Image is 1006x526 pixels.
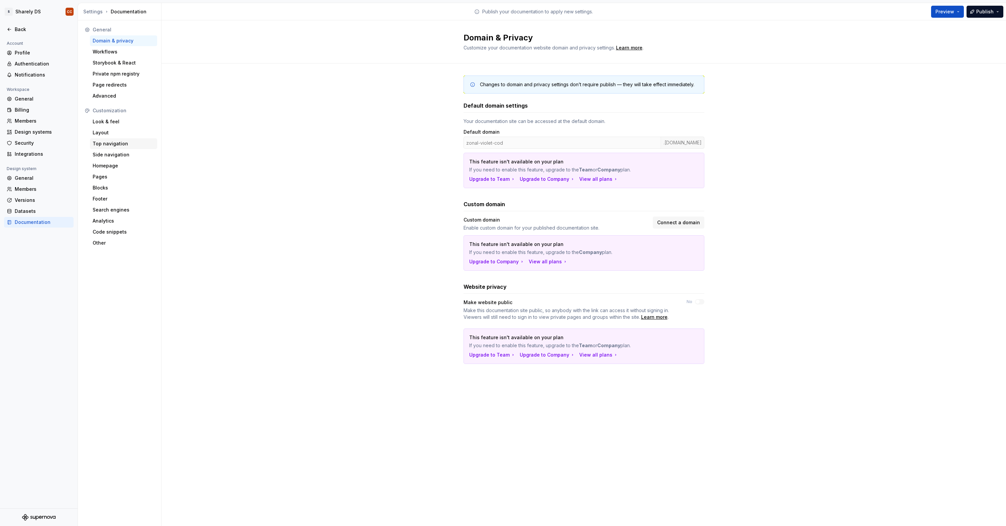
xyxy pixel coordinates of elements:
button: View all plans [579,352,618,358]
div: Integrations [15,151,71,157]
a: Workflows [90,46,157,57]
label: No [687,299,692,304]
a: Domain & privacy [90,35,157,46]
div: Documentation [83,8,159,15]
button: View all plans [529,258,568,265]
a: Look & feel [90,116,157,127]
div: Learn more [641,314,668,320]
a: Billing [4,105,74,115]
button: Upgrade to Company [520,352,575,358]
strong: Company [597,167,620,172]
p: Publish your documentation to apply new settings. [482,8,593,15]
div: Side navigation [93,151,155,158]
button: Publish [967,6,1003,18]
span: Connect a domain [657,219,700,226]
button: Preview [931,6,964,18]
div: Footer [93,195,155,202]
a: Search engines [90,205,157,215]
strong: Team [579,167,593,172]
a: Supernova Logo [22,514,56,521]
a: Learn more [616,44,642,51]
div: Design system [4,165,39,173]
a: Pages [90,171,157,182]
a: Storybook & React [90,57,157,68]
div: General [15,96,71,102]
a: Documentation [4,217,74,228]
button: Settings [83,8,103,15]
div: Private npm registry [93,71,155,77]
div: CC [67,9,72,14]
a: Page redirects [90,80,157,90]
a: General [4,173,74,183]
a: Design systems [4,127,74,137]
strong: Company [579,249,602,255]
a: Code snippets [90,227,157,237]
div: Homepage [93,162,155,169]
strong: Team [579,343,593,348]
p: If you need to enable this feature, upgrade to the plan. [469,249,652,256]
div: Members [15,118,71,124]
div: Storybook & React [93,59,155,66]
div: Design systems [15,129,71,135]
div: General [93,26,155,33]
a: Notifications [4,70,74,80]
div: Blocks [93,184,155,191]
button: View all plans [579,176,618,182]
div: Documentation [15,219,71,226]
div: Layout [93,129,155,136]
button: Upgrade to Team [469,176,516,182]
a: Layout [90,127,157,138]
div: General [15,175,71,181]
label: Default domain [464,129,500,135]
div: Workflows [93,48,155,55]
a: Members [4,116,74,126]
a: Datasets [4,206,74,217]
h3: Default domain settings [464,102,528,110]
a: Footer [90,193,157,204]
div: Upgrade to Team [469,352,516,358]
a: Analytics [90,216,157,226]
a: Back [4,24,74,35]
div: Top navigation [93,140,155,147]
div: Workspace [4,86,32,94]
h2: Domain & Privacy [464,32,696,43]
div: Domain & privacy [93,37,155,44]
div: Look & feel [93,118,155,125]
div: Versions [15,197,71,204]
div: Back [15,26,71,33]
a: Advanced [90,91,157,101]
div: Changes to domain and privacy settings don’t require publish — they will take effect immediately. [480,81,694,88]
div: Enable custom domain for your published documentation site. [464,225,649,231]
p: This feature isn't available on your plan [469,334,652,341]
div: Datasets [15,208,71,215]
span: . [464,307,675,320]
a: Profile [4,47,74,58]
span: Customize your documentation website domain and privacy settings. [464,45,615,50]
a: General [4,94,74,104]
div: Profile [15,49,71,56]
a: Members [4,184,74,194]
a: Side navigation [90,149,157,160]
button: Upgrade to Company [520,176,575,182]
p: This feature isn't available on your plan [469,241,652,248]
a: Blocks [90,182,157,193]
a: Authentication [4,58,74,69]
span: Preview [935,8,954,15]
button: SSharely DSCC [1,4,76,19]
p: If you need to enable this feature, upgrade to the or plan. [469,342,652,349]
div: Pages [93,173,155,180]
div: Members [15,186,71,192]
div: S [5,8,13,16]
button: Upgrade to Company [469,258,525,265]
a: Top navigation [90,138,157,149]
h3: Custom domain [464,200,505,208]
div: Page redirects [93,82,155,88]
